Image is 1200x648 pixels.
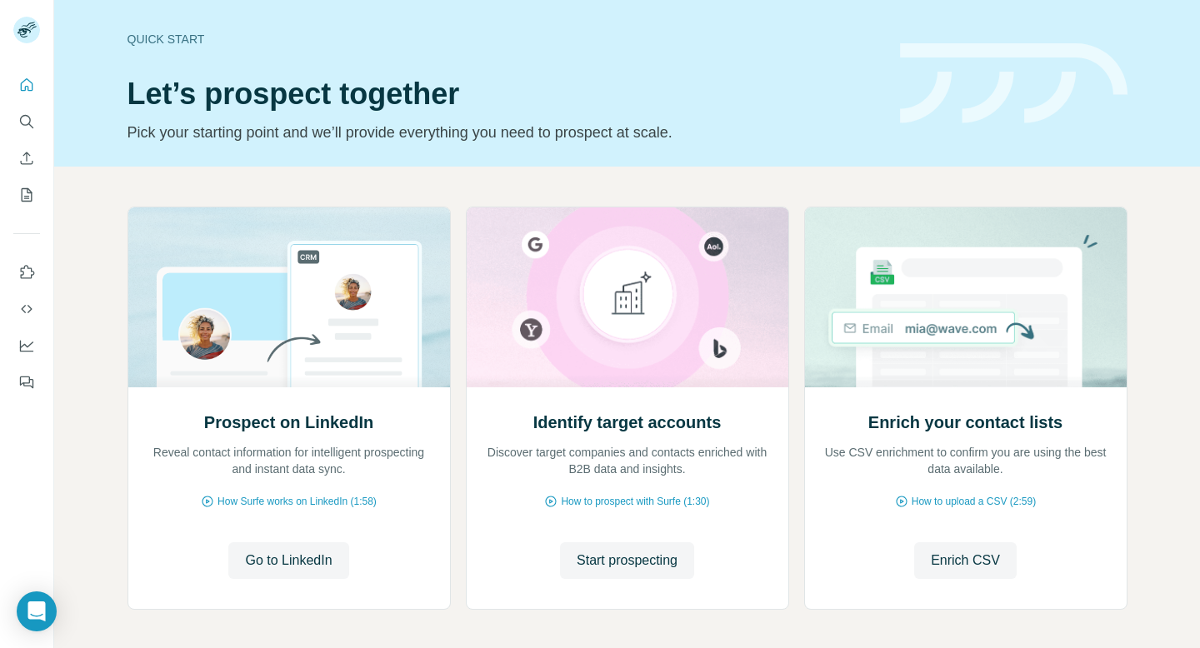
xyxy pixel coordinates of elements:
button: Enrich CSV [13,143,40,173]
button: Use Surfe API [13,294,40,324]
div: Open Intercom Messenger [17,591,57,631]
h1: Let’s prospect together [127,77,880,111]
img: Prospect on LinkedIn [127,207,451,387]
span: Start prospecting [577,551,677,571]
p: Reveal contact information for intelligent prospecting and instant data sync. [145,444,433,477]
p: Pick your starting point and we’ll provide everything you need to prospect at scale. [127,121,880,144]
h2: Prospect on LinkedIn [204,411,373,434]
img: Enrich your contact lists [804,207,1127,387]
p: Use CSV enrichment to confirm you are using the best data available. [822,444,1110,477]
button: Start prospecting [560,542,694,579]
img: banner [900,43,1127,124]
img: Identify target accounts [466,207,789,387]
button: Use Surfe on LinkedIn [13,257,40,287]
span: How to prospect with Surfe (1:30) [561,494,709,509]
span: How to upload a CSV (2:59) [912,494,1036,509]
h2: Identify target accounts [533,411,722,434]
button: Quick start [13,70,40,100]
span: How Surfe works on LinkedIn (1:58) [217,494,377,509]
button: My lists [13,180,40,210]
div: Quick start [127,31,880,47]
span: Go to LinkedIn [245,551,332,571]
button: Feedback [13,367,40,397]
h2: Enrich your contact lists [868,411,1062,434]
p: Discover target companies and contacts enriched with B2B data and insights. [483,444,772,477]
button: Dashboard [13,331,40,361]
button: Enrich CSV [914,542,1017,579]
span: Enrich CSV [931,551,1000,571]
button: Search [13,107,40,137]
button: Go to LinkedIn [228,542,348,579]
